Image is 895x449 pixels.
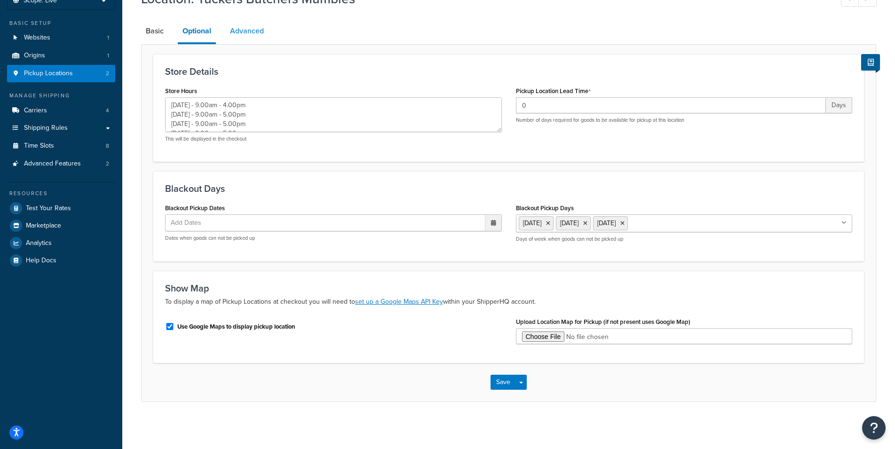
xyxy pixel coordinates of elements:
[26,239,52,247] span: Analytics
[7,47,115,64] a: Origins1
[168,215,213,231] span: Add Dates
[7,29,115,47] a: Websites1
[26,205,71,213] span: Test Your Rates
[106,142,109,150] span: 8
[7,102,115,119] li: Carriers
[862,416,886,440] button: Open Resource Center
[141,20,168,42] a: Basic
[516,236,853,243] p: Days of week when goods can not be picked up
[24,142,54,150] span: Time Slots
[178,20,216,44] a: Optional
[225,20,269,42] a: Advanced
[106,107,109,115] span: 4
[165,283,852,293] h3: Show Map
[491,375,516,390] button: Save
[24,34,50,42] span: Websites
[165,205,225,212] label: Blackout Pickup Dates
[7,65,115,82] li: Pickup Locations
[165,66,852,77] h3: Store Details
[26,257,56,265] span: Help Docs
[177,323,295,331] label: Use Google Maps to display pickup location
[7,155,115,173] a: Advanced Features2
[7,137,115,155] a: Time Slots8
[516,117,853,124] p: Number of days required for goods to be available for pickup at this location
[7,119,115,137] a: Shipping Rules
[165,183,852,194] h3: Blackout Days
[355,297,443,307] a: set up a Google Maps API Key
[24,160,81,168] span: Advanced Features
[165,296,852,307] p: To display a map of Pickup Locations at checkout you will need to within your ShipperHQ account.
[560,218,578,228] span: [DATE]
[7,189,115,197] div: Resources
[165,135,502,142] p: This will be displayed in the checkout
[24,70,73,78] span: Pickup Locations
[107,34,109,42] span: 1
[7,200,115,217] a: Test Your Rates
[165,235,502,242] p: Dates when goods can not be picked up
[516,318,690,325] label: Upload Location Map for Pickup (if not present uses Google Map)
[7,217,115,234] a: Marketplace
[7,137,115,155] li: Time Slots
[106,160,109,168] span: 2
[24,52,45,60] span: Origins
[516,87,591,95] label: Pickup Location Lead Time
[861,54,880,71] button: Show Help Docs
[523,218,541,228] span: [DATE]
[24,107,47,115] span: Carriers
[106,70,109,78] span: 2
[165,87,197,95] label: Store Hours
[7,29,115,47] li: Websites
[516,205,574,212] label: Blackout Pickup Days
[24,124,68,132] span: Shipping Rules
[597,218,616,228] span: [DATE]
[107,52,109,60] span: 1
[7,19,115,27] div: Basic Setup
[826,97,852,113] span: Days
[7,92,115,100] div: Manage Shipping
[7,102,115,119] a: Carriers4
[165,97,502,132] textarea: [DATE] - 9.00am - 4.00pm [DATE] - 9.00am - 5.00pm [DATE] - 9.00am - 5.00pm [DATE] - 9.00am - 5.00...
[7,235,115,252] a: Analytics
[7,155,115,173] li: Advanced Features
[26,222,61,230] span: Marketplace
[7,252,115,269] a: Help Docs
[7,47,115,64] li: Origins
[7,65,115,82] a: Pickup Locations2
